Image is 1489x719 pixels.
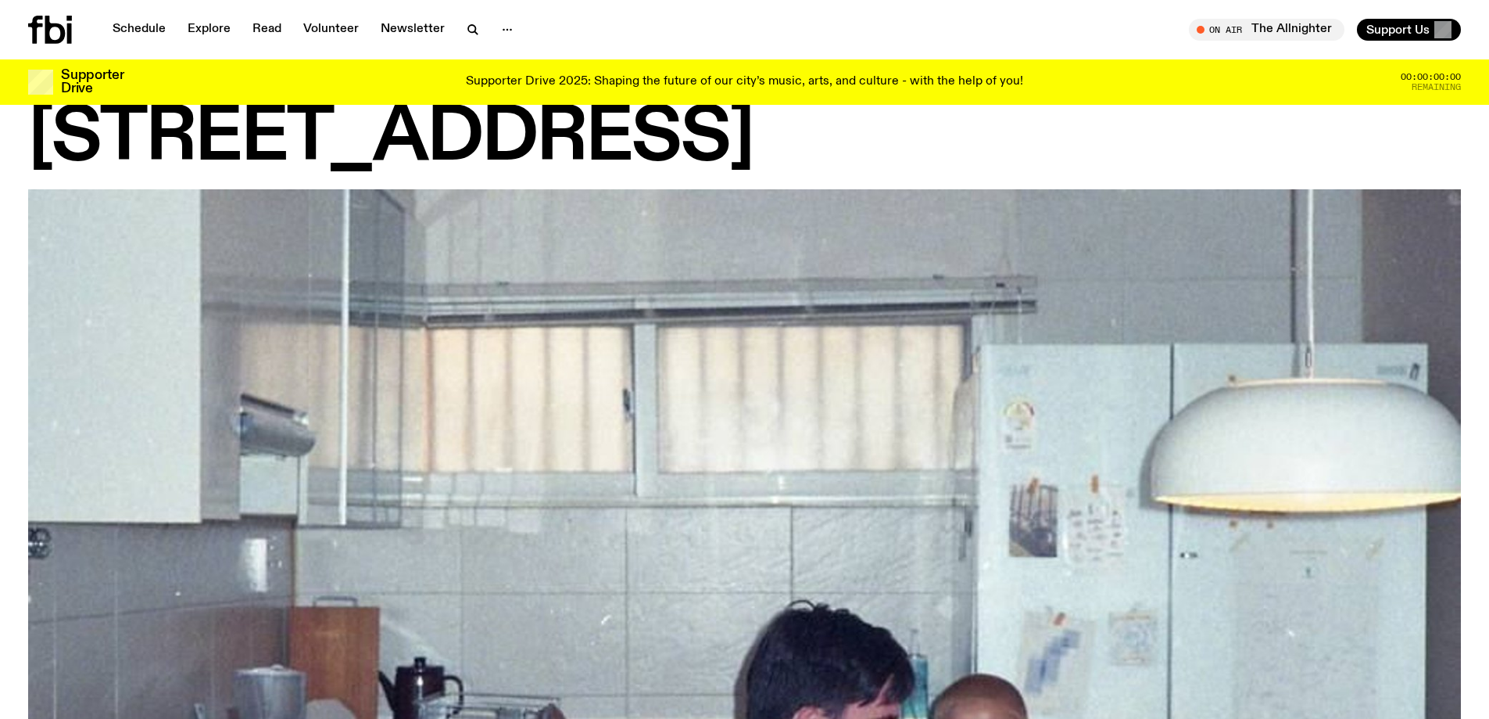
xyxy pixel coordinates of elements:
[466,75,1023,89] p: Supporter Drive 2025: Shaping the future of our city’s music, arts, and culture - with the help o...
[28,103,1461,174] h1: [STREET_ADDRESS]
[294,19,368,41] a: Volunteer
[243,19,291,41] a: Read
[103,19,175,41] a: Schedule
[371,19,454,41] a: Newsletter
[1412,83,1461,92] span: Remaining
[178,19,240,41] a: Explore
[61,69,123,95] h3: Supporter Drive
[1401,73,1461,81] span: 00:00:00:00
[1357,19,1461,41] button: Support Us
[1366,23,1430,37] span: Support Us
[1189,19,1344,41] button: On AirThe Allnighter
